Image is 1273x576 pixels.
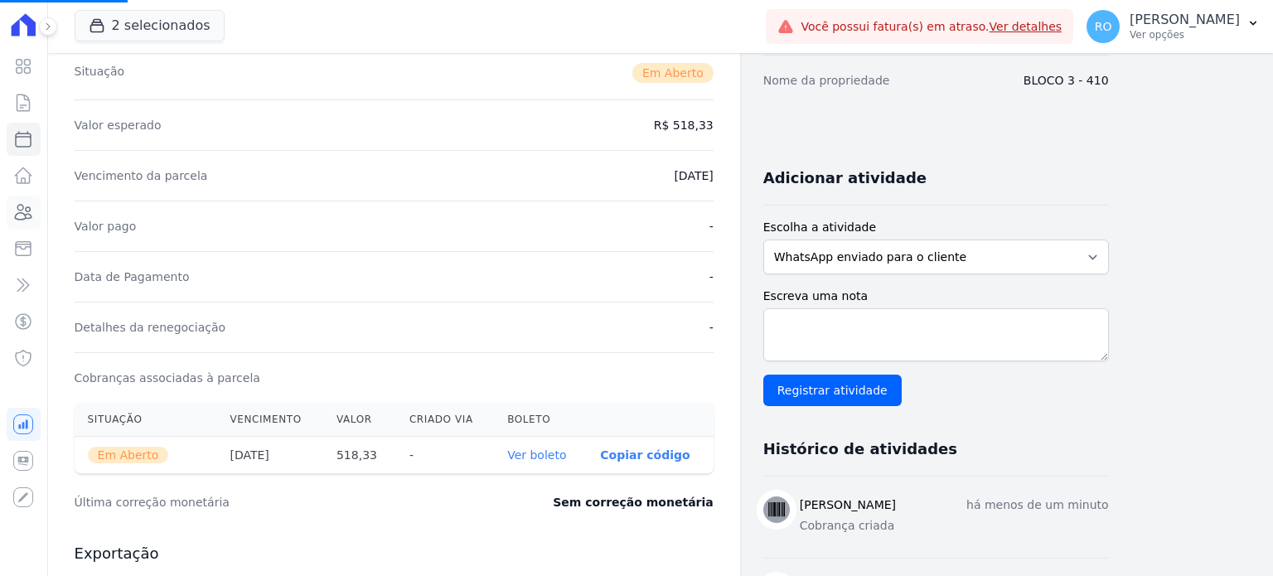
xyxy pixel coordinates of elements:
[674,167,713,184] dd: [DATE]
[800,496,896,514] h3: [PERSON_NAME]
[709,269,714,285] dd: -
[1130,12,1240,28] p: [PERSON_NAME]
[763,72,890,89] dt: Nome da propriedade
[801,18,1062,36] span: Você possui fatura(s) em atraso.
[323,437,396,474] th: 518,33
[396,403,494,437] th: Criado via
[1073,3,1273,50] button: RO [PERSON_NAME] Ver opções
[763,375,902,406] input: Registrar atividade
[632,63,714,83] span: Em Aberto
[494,403,587,437] th: Boleto
[763,288,1109,305] label: Escreva uma nota
[1130,28,1240,41] p: Ver opções
[75,544,714,564] h3: Exportação
[75,319,226,336] dt: Detalhes da renegociação
[709,218,714,235] dd: -
[75,403,217,437] th: Situação
[763,219,1109,236] label: Escolha a atividade
[1024,72,1109,89] dd: BLOCO 3 - 410
[507,448,566,462] a: Ver boleto
[75,63,125,83] dt: Situação
[88,447,169,463] span: Em Aberto
[709,319,714,336] dd: -
[990,20,1062,33] a: Ver detalhes
[75,10,225,41] button: 2 selecionados
[75,494,453,511] dt: Última correção monetária
[75,218,137,235] dt: Valor pago
[763,439,957,459] h3: Histórico de atividades
[323,403,396,437] th: Valor
[553,494,713,511] dd: Sem correção monetária
[216,437,323,474] th: [DATE]
[216,403,323,437] th: Vencimento
[75,269,190,285] dt: Data de Pagamento
[75,117,162,133] dt: Valor esperado
[654,117,714,133] dd: R$ 518,33
[763,168,927,188] h3: Adicionar atividade
[966,496,1109,514] p: há menos de um minuto
[800,517,1109,535] p: Cobrança criada
[75,370,260,386] dt: Cobranças associadas à parcela
[600,448,690,462] button: Copiar código
[396,437,494,474] th: -
[75,167,208,184] dt: Vencimento da parcela
[1095,21,1112,32] span: RO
